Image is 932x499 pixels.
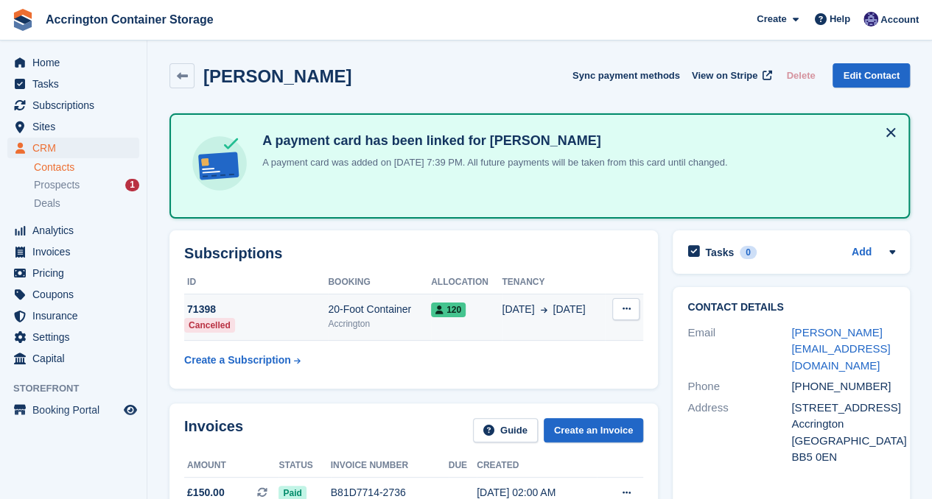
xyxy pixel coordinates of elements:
[687,400,791,466] div: Address
[34,178,80,192] span: Prospects
[780,63,821,88] button: Delete
[553,302,585,317] span: [DATE]
[7,305,139,326] a: menu
[7,74,139,94] a: menu
[740,246,757,259] div: 0
[328,317,431,330] div: Accrington
[431,271,502,294] th: Allocation
[449,454,477,478] th: Due
[830,12,850,26] span: Help
[13,381,147,396] span: Storefront
[32,138,121,158] span: CRM
[791,449,895,466] div: BB5 0EN
[791,433,895,450] div: [GEOGRAPHIC_DATA]
[125,179,139,191] div: 1
[184,454,278,478] th: Amount
[7,348,139,369] a: menu
[34,196,139,211] a: Deals
[203,66,351,86] h2: [PERSON_NAME]
[32,95,121,116] span: Subscriptions
[32,52,121,73] span: Home
[184,347,301,374] a: Create a Subscription
[7,138,139,158] a: menu
[331,454,449,478] th: Invoice number
[184,353,291,368] div: Create a Subscription
[502,302,534,317] span: [DATE]
[791,326,890,372] a: [PERSON_NAME][EMAIL_ADDRESS][DOMAIN_NAME]
[32,400,121,420] span: Booking Portal
[32,284,121,305] span: Coupons
[687,325,791,375] div: Email
[686,63,775,88] a: View on Stripe
[687,378,791,395] div: Phone
[757,12,786,26] span: Create
[7,52,139,73] a: menu
[189,132,250,194] img: card-linked-ebf98d0992dc2aeb22e95c0e3c79077019eb2392cfd83c6a337811c24bc77127.svg
[184,418,243,442] h2: Invoices
[184,318,235,333] div: Cancelled
[833,63,910,88] a: Edit Contact
[502,271,605,294] th: Tenancy
[328,271,431,294] th: Booking
[32,263,121,283] span: Pricing
[32,348,121,369] span: Capital
[32,241,121,262] span: Invoices
[572,63,680,88] button: Sync payment methods
[40,7,220,32] a: Accrington Container Storage
[184,302,328,317] div: 71398
[880,13,919,27] span: Account
[32,327,121,347] span: Settings
[34,197,60,210] span: Deals
[278,454,330,478] th: Status
[473,418,538,442] a: Guide
[863,12,878,26] img: Jacob Connolly
[7,400,139,420] a: menu
[32,305,121,326] span: Insurance
[705,246,734,259] h2: Tasks
[7,220,139,241] a: menu
[692,68,757,83] span: View on Stripe
[431,302,466,317] span: 120
[122,401,139,419] a: Preview store
[791,416,895,433] div: Accrington
[256,155,727,170] p: A payment card was added on [DATE] 7:39 PM. All future payments will be taken from this card unti...
[7,95,139,116] a: menu
[477,454,597,478] th: Created
[34,160,139,174] a: Contacts
[7,116,139,137] a: menu
[687,302,895,314] h2: Contact Details
[7,284,139,305] a: menu
[32,220,121,241] span: Analytics
[12,9,34,31] img: stora-icon-8386f47178a22dfd0bd8f6a31ec36ba5ce8667c1dd55bd0f319d3a0aa187defe.svg
[852,244,872,261] a: Add
[184,271,328,294] th: ID
[256,132,727,149] h4: A payment card has been linked for [PERSON_NAME]
[544,418,644,442] a: Create an Invoice
[184,245,643,262] h2: Subscriptions
[791,400,895,417] div: [STREET_ADDRESS]
[7,263,139,283] a: menu
[7,327,139,347] a: menu
[32,116,121,137] span: Sites
[34,177,139,193] a: Prospects 1
[32,74,121,94] span: Tasks
[791,378,895,395] div: [PHONE_NUMBER]
[328,302,431,317] div: 20-Foot Container
[7,241,139,262] a: menu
